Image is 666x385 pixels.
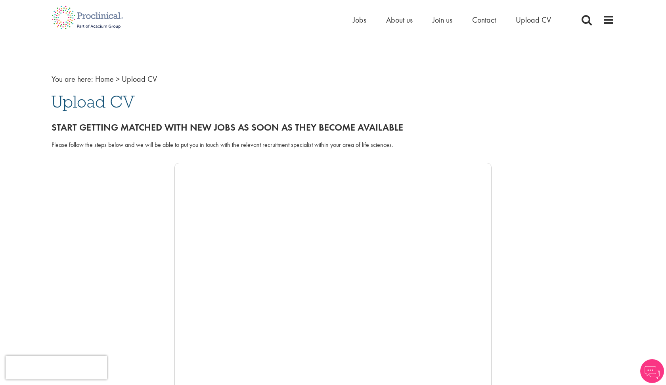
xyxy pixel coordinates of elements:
span: Upload CV [52,91,135,112]
img: Chatbot [640,359,664,383]
a: Contact [472,15,496,25]
span: > [116,74,120,84]
iframe: reCAPTCHA [6,356,107,379]
div: Please follow the steps below and we will be able to put you in touch with the relevant recruitme... [52,141,614,150]
a: Upload CV [516,15,551,25]
h2: Start getting matched with new jobs as soon as they become available [52,122,614,133]
span: You are here: [52,74,93,84]
a: Jobs [353,15,366,25]
a: Join us [433,15,452,25]
span: Upload CV [122,74,157,84]
a: About us [386,15,413,25]
a: breadcrumb link [95,74,114,84]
